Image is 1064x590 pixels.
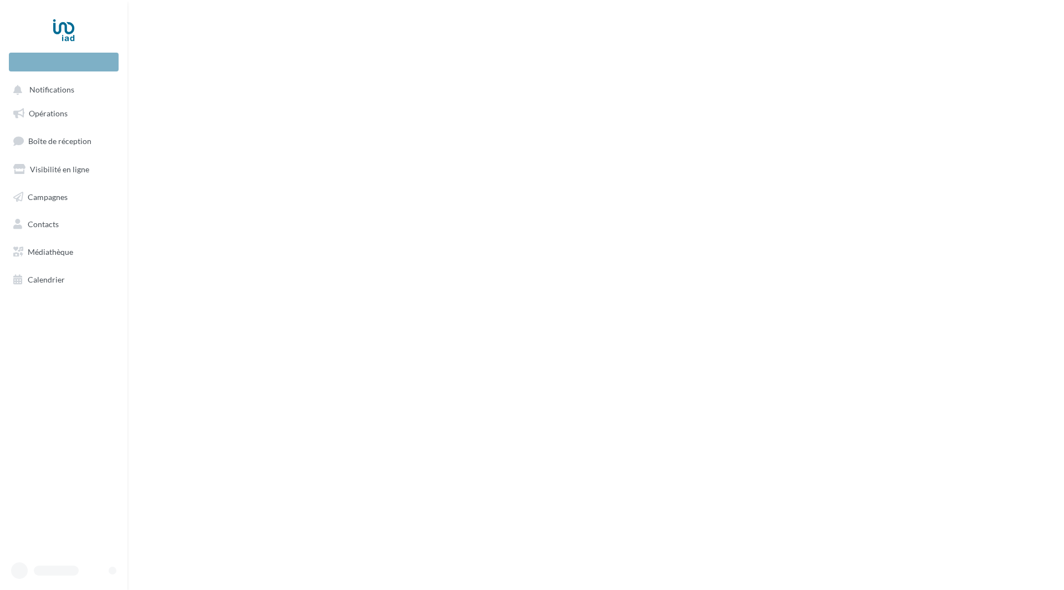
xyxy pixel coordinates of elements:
span: Notifications [29,85,74,95]
span: Médiathèque [28,247,73,256]
span: Calendrier [28,275,65,284]
span: Opérations [29,109,68,118]
span: Boîte de réception [28,136,91,146]
span: Campagnes [28,192,68,201]
div: Nouvelle campagne [9,53,119,71]
a: Visibilité en ligne [7,158,121,181]
a: Contacts [7,213,121,236]
span: Contacts [28,219,59,229]
a: Boîte de réception [7,129,121,153]
a: Médiathèque [7,240,121,264]
a: Calendrier [7,268,121,291]
span: Visibilité en ligne [30,165,89,174]
a: Opérations [7,102,121,125]
a: Campagnes [7,186,121,209]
